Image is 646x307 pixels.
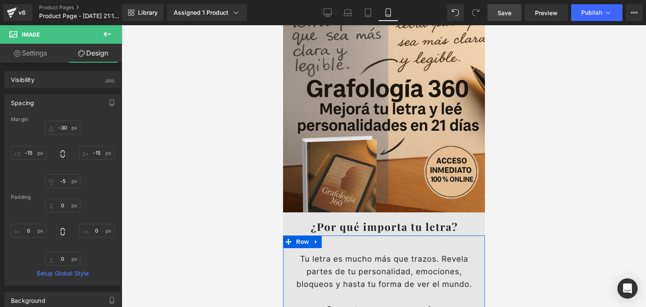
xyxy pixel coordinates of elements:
input: 0 [11,224,46,238]
input: 0 [45,174,80,188]
a: Product Pages [39,4,136,11]
div: v6 [17,7,27,18]
button: Redo [467,4,484,21]
input: 0 [11,146,46,160]
a: Design [63,44,124,63]
a: Expand / Collapse [28,210,39,223]
button: More [626,4,643,21]
div: Open Intercom Messenger [617,278,638,299]
span: Library [138,9,158,16]
a: Laptop [338,4,358,21]
input: 0 [79,146,114,160]
span: Row [11,210,28,223]
div: Padding [11,194,114,200]
a: Mobile [378,4,398,21]
div: Background [11,292,45,304]
span: Publish [581,9,602,16]
div: (All) [105,71,114,85]
input: 0 [45,198,80,212]
input: 0 [45,121,80,135]
a: Setup Global Style [11,270,114,277]
input: 0 [45,252,80,266]
button: Publish [571,4,622,21]
a: New Library [122,4,164,21]
div: Assigned 1 Product [174,8,240,17]
span: Save [498,8,511,17]
span: Product Page - [DATE] 21:18:06 [39,13,120,19]
span: Image [22,31,40,38]
a: Tablet [358,4,378,21]
a: v6 [3,4,32,21]
a: Preview [525,4,568,21]
span: Preview [535,8,558,17]
button: Undo [447,4,464,21]
input: 0 [79,224,114,238]
div: Visibility [11,71,34,83]
a: Desktop [318,4,338,21]
div: Spacing [11,95,34,106]
div: Margin [11,116,114,122]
